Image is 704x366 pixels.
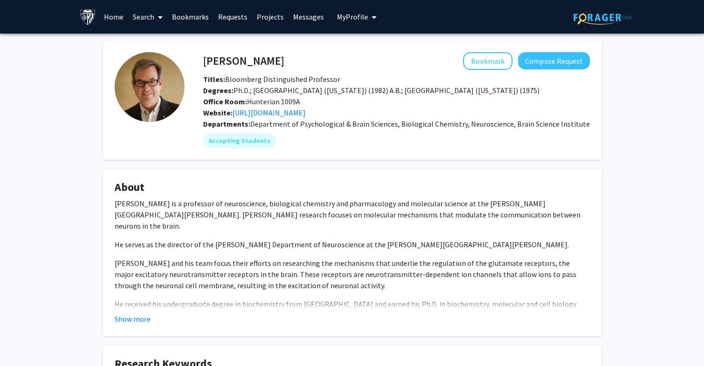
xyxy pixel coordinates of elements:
[203,108,232,117] b: Website:
[115,239,590,250] p: He serves as the director of the [PERSON_NAME] Department of Neuroscience at the [PERSON_NAME][GE...
[203,119,250,129] b: Departments:
[518,52,590,69] button: Compose Request to Richard Huganir
[115,52,185,122] img: Profile Picture
[167,0,213,33] a: Bookmarks
[203,52,284,69] h4: [PERSON_NAME]
[252,0,288,33] a: Projects
[203,97,247,106] b: Office Room:
[115,313,150,325] button: Show more
[203,97,300,106] span: Hunterian 1009A
[115,181,590,194] h4: About
[115,258,590,291] p: [PERSON_NAME] and his team focus their efforts on researching the mechanisms that underlie the re...
[115,298,590,343] p: He received his undergraduate degree in biochemistry from [GEOGRAPHIC_DATA] and earned his Ph.D. ...
[80,9,96,25] img: Johns Hopkins University Logo
[115,198,590,231] p: [PERSON_NAME] is a professor of neuroscience, biological chemistry and pharmacology and molecular...
[213,0,252,33] a: Requests
[337,12,368,21] span: My Profile
[203,75,340,84] span: Bloomberg Distinguished Professor
[203,75,225,84] b: Titles:
[232,108,306,117] a: Opens in a new tab
[99,0,128,33] a: Home
[203,86,540,95] span: Ph.D.; [GEOGRAPHIC_DATA] ([US_STATE]) (1982) A.B.; [GEOGRAPHIC_DATA] ([US_STATE]) (1975)
[574,10,632,25] img: ForagerOne Logo
[128,0,167,33] a: Search
[7,324,40,359] iframe: Chat
[250,119,590,129] span: Department of Psychological & Brain Sciences, Biological Chemistry, Neuroscience, Brain Science I...
[203,86,233,95] b: Degrees:
[463,52,513,70] button: Add Richard Huganir to Bookmarks
[288,0,328,33] a: Messages
[203,133,276,148] mat-chip: Accepting Students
